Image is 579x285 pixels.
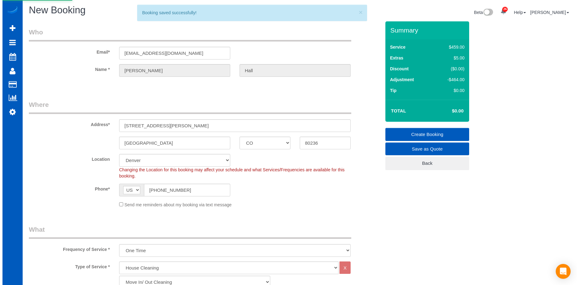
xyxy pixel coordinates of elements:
input: Phone* [141,184,228,196]
span: 26 [500,7,505,12]
span: Changing the Location for this booking may affect your schedule and what Services/Frequencies are... [117,167,342,178]
label: Type of Service * [22,261,112,270]
input: City* [117,137,228,149]
div: Open Intercom Messenger [553,264,568,279]
div: ($0.00) [432,66,462,72]
div: $5.00 [432,55,462,61]
legend: Where [26,100,349,114]
h4: $0.00 [431,108,461,114]
label: Adjustment [388,77,411,83]
label: Tip [388,87,394,94]
label: Phone* [22,184,112,192]
legend: Who [26,28,349,42]
label: Service [388,44,403,50]
a: Save as Quote [383,142,467,156]
a: [PERSON_NAME] [528,10,567,15]
div: -$464.00 [432,77,462,83]
div: Booking saved successfully! [140,10,359,16]
span: Send me reminders about my booking via text message [122,202,229,207]
a: Create Booking [383,128,467,141]
div: $459.00 [432,44,462,50]
h3: Summary [388,27,464,34]
input: Last Name* [237,64,348,77]
label: Address* [22,119,112,128]
label: Name * [22,64,112,72]
input: Email* [117,47,228,59]
a: Beta [472,10,491,15]
img: Automaid Logo [4,6,16,15]
a: Help [511,10,523,15]
label: Extras [388,55,401,61]
label: Discount [388,66,406,72]
label: Frequency of Service * [22,244,112,252]
input: Zip Code* [297,137,348,149]
a: 26 [495,5,507,19]
label: Location [22,154,112,162]
img: New interface [480,9,491,17]
div: $0.00 [432,87,462,94]
span: New Booking [26,5,83,15]
label: Email* [22,47,112,55]
button: × [356,9,360,15]
a: Back [383,157,467,170]
strong: Total [388,108,404,113]
legend: What [26,225,349,239]
input: First Name* [117,64,228,77]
